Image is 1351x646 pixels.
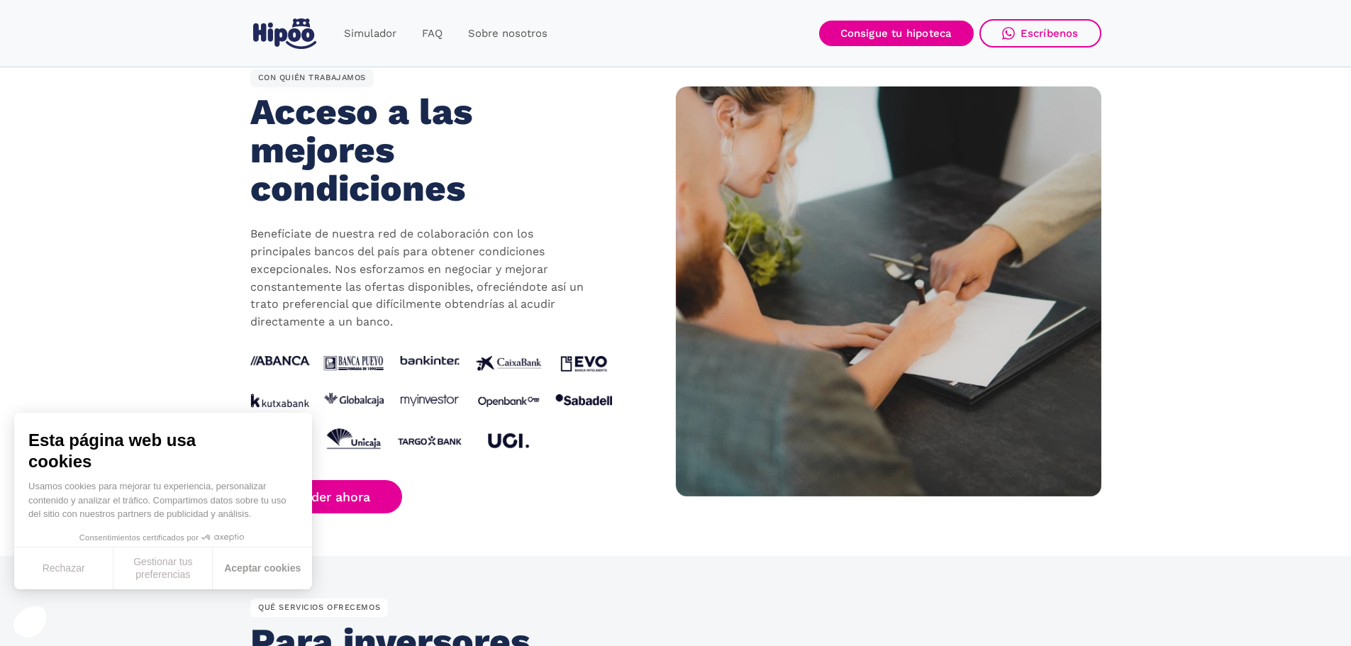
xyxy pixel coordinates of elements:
a: Sobre nosotros [455,20,560,48]
div: Escríbenos [1021,27,1079,40]
a: Consigue tu hipoteca [819,21,974,46]
div: QUÉ SERVICIOS OFRECEMOS [250,598,388,617]
a: Acceder ahora [250,480,403,513]
div: CON QUIÉN TRABAJAMOS [250,69,374,88]
p: Benefíciate de nuestra red de colaboración con los principales bancos del país para obtener condi... [250,225,591,331]
a: home [250,13,320,55]
a: Simulador [331,20,409,48]
a: Escríbenos [979,19,1101,48]
h2: Acceso a las mejores condiciones [250,93,577,207]
a: FAQ [409,20,455,48]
